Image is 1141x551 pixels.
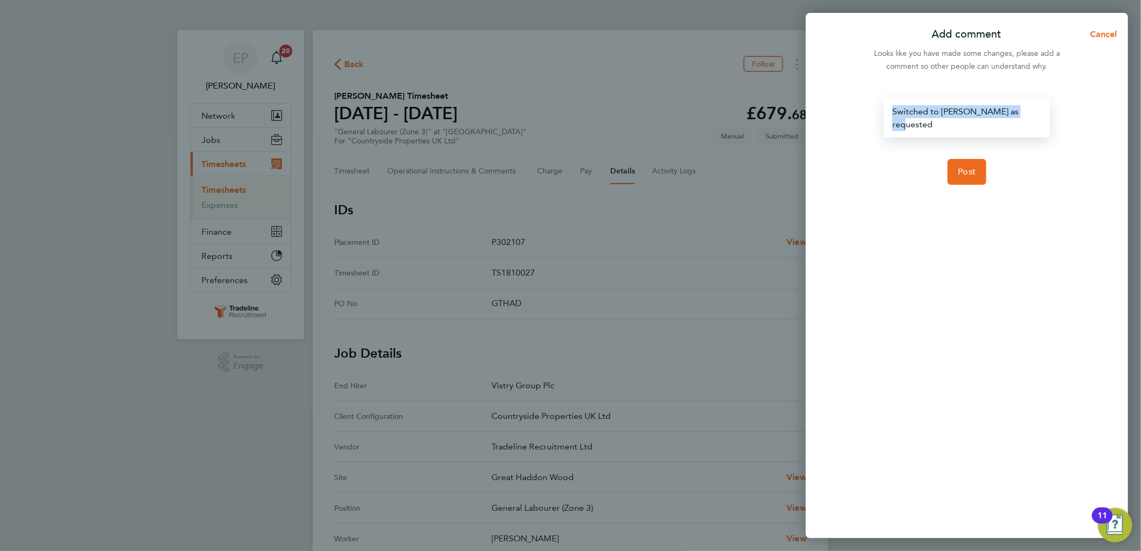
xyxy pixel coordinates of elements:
div: Looks like you have made some changes, please add a comment so other people can understand why. [868,47,1066,73]
button: Post [948,159,987,185]
button: Cancel [1073,24,1128,45]
p: Add comment [931,27,1001,42]
span: Post [958,166,976,177]
button: Open Resource Center, 11 new notifications [1098,508,1132,542]
span: Cancel [1087,29,1117,39]
div: Switched to [PERSON_NAME] as requested [884,99,1050,137]
div: 11 [1097,516,1107,530]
